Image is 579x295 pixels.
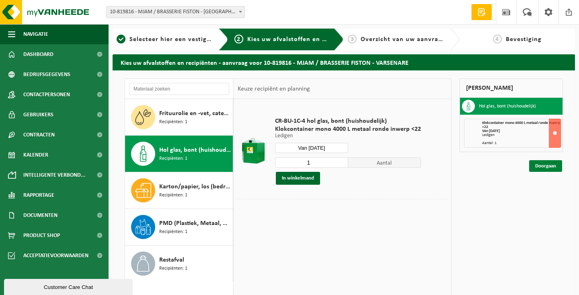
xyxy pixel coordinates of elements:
span: 2 [234,35,243,43]
iframe: chat widget [4,277,134,295]
span: Bedrijfsgegevens [23,64,70,85]
span: Rapportage [23,185,54,205]
a: 1Selecteer hier een vestiging [117,35,212,44]
span: PMD (Plastiek, Metaal, Drankkartons) (bedrijven) [159,219,231,228]
h2: Kies uw afvalstoffen en recipiënten - aanvraag voor 10-819816 - MJAM / BRASSERIE FISTON - VARSENARE [113,54,575,70]
span: Kies uw afvalstoffen en recipiënten [247,36,358,43]
span: Selecteer hier een vestiging [129,36,216,43]
button: Karton/papier, los (bedrijven) Recipiënten: 1 [125,172,233,209]
span: Aantal [348,157,421,168]
span: Product Shop [23,225,60,245]
a: Doorgaan [529,160,562,172]
span: Gebruikers [23,105,53,125]
span: Kalender [23,145,48,165]
div: [PERSON_NAME] [460,78,563,98]
input: Selecteer datum [275,143,348,153]
div: Keuze recipiënt en planning [234,79,314,99]
span: Contactpersonen [23,85,70,105]
span: 1 [117,35,125,43]
span: Restafval [159,255,184,265]
span: CR-BU-1C-4 hol glas, bont (huishoudelijk) [275,117,421,125]
span: Contracten [23,125,55,145]
span: Klokcontainer mono 4000 L metaal ronde inwerp <22 [275,125,421,133]
button: Restafval Recipiënten: 1 [125,245,233,282]
button: PMD (Plastiek, Metaal, Drankkartons) (bedrijven) Recipiënten: 1 [125,209,233,245]
span: Acceptatievoorwaarden [23,245,88,266]
span: Recipiënten: 1 [159,265,187,272]
button: Frituurolie en -vet, categorie 3 (huishoudelijk) (ongeschikt voor vergisting) Recipiënten: 1 [125,99,233,136]
span: Recipiënten: 1 [159,155,187,163]
span: Frituurolie en -vet, categorie 3 (huishoudelijk) (ongeschikt voor vergisting) [159,109,231,118]
span: Bevestiging [506,36,542,43]
span: 3 [348,35,357,43]
button: Hol glas, bont (huishoudelijk) Recipiënten: 1 [125,136,233,172]
input: Materiaal zoeken [129,83,229,95]
span: Karton/papier, los (bedrijven) [159,182,231,192]
span: 4 [493,35,502,43]
span: 10-819816 - MJAM / BRASSERIE FISTON - VARSENARE [107,6,244,18]
span: Overzicht van uw aanvraag [361,36,446,43]
span: 10-819816 - MJAM / BRASSERIE FISTON - VARSENARE [106,6,245,18]
span: Dashboard [23,44,53,64]
span: Klokcontainer mono 4000 L metaal ronde inwerp <22 [482,121,560,129]
button: In winkelmand [276,172,320,185]
span: Navigatie [23,24,48,44]
span: Documenten [23,205,57,225]
span: Recipiënten: 1 [159,118,187,126]
p: Ledigen [275,133,421,139]
h3: Hol glas, bont (huishoudelijk) [479,100,536,113]
strong: Van [DATE] [482,129,500,133]
span: Recipiënten: 1 [159,192,187,199]
span: Intelligente verbond... [23,165,86,185]
span: Hol glas, bont (huishoudelijk) [159,145,231,155]
span: Recipiënten: 1 [159,228,187,236]
div: Ledigen [482,133,561,137]
div: Aantal: 1 [482,141,561,145]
